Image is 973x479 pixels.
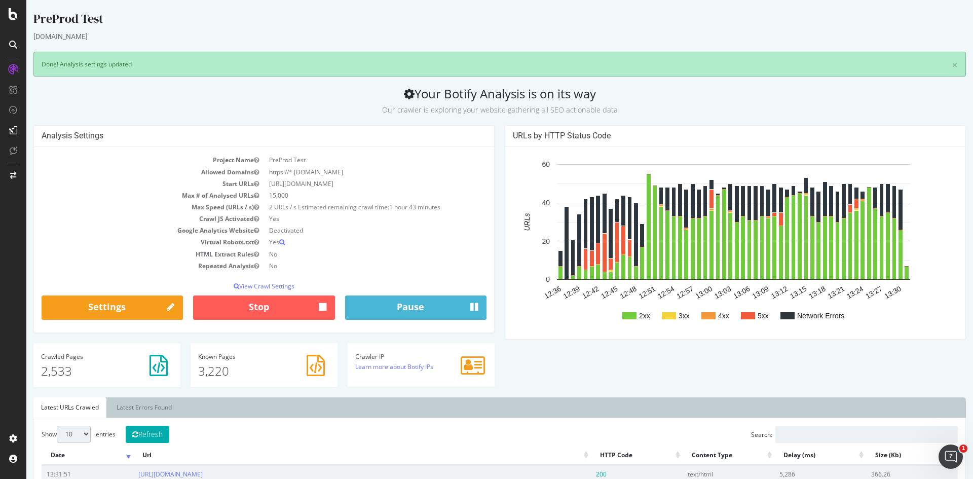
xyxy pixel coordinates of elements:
th: Date: activate to sort column ascending [15,446,107,465]
text: 12:48 [592,284,612,300]
text: 13:27 [838,284,857,300]
p: 2,533 [15,362,146,380]
button: Refresh [99,426,143,443]
td: Max # of Analysed URLs [15,190,238,201]
text: 13:30 [856,284,876,300]
td: Yes [238,236,460,248]
text: Network Errors [771,312,818,320]
a: Settings [15,296,157,320]
text: 12:54 [630,284,650,300]
text: 13:09 [724,284,744,300]
h4: Pages Known [172,353,304,360]
h4: Crawler IP [329,353,461,360]
text: 13:15 [762,284,782,300]
text: 2xx [613,312,624,320]
span: 200 [570,470,580,478]
td: Virtual Robots.txt [15,236,238,248]
div: Done! Analysis settings updated [7,52,940,77]
td: PreProd Test [238,154,460,166]
small: Our crawler is exploring your website gathering all SEO actionable data [356,105,591,115]
svg: A chart. [486,154,928,331]
label: Search: [725,426,931,443]
iframe: Intercom live chat [939,445,963,469]
text: 12:57 [649,284,668,300]
td: No [238,248,460,260]
a: Learn more about Botify IPs [329,362,407,371]
a: [URL][DOMAIN_NAME] [112,470,176,478]
td: Start URLs [15,178,238,190]
th: Size (Kb): activate to sort column ascending [840,446,931,465]
p: View Crawl Settings [15,282,460,290]
text: 12:36 [516,284,536,300]
div: PreProd Test [7,10,940,31]
a: Latest URLs Crawled [7,397,80,418]
th: HTTP Code: activate to sort column ascending [565,446,656,465]
text: 13:03 [687,284,706,300]
td: https://*.[DOMAIN_NAME] [238,166,460,178]
text: 40 [515,199,523,207]
text: 13:12 [743,284,763,300]
text: URLs [497,213,505,231]
td: [URL][DOMAIN_NAME] [238,178,460,190]
text: 12:45 [573,284,593,300]
td: No [238,260,460,272]
td: Deactivated [238,225,460,236]
th: Delay (ms): activate to sort column ascending [748,446,840,465]
div: [DOMAIN_NAME] [7,31,940,42]
a: × [925,60,931,70]
p: 3,220 [172,362,304,380]
text: 13:24 [819,284,839,300]
h4: URLs by HTTP Status Code [486,131,931,141]
input: Search: [749,426,931,443]
th: Url: activate to sort column ascending [107,446,564,465]
td: Max Speed (URLs / s) [15,201,238,213]
td: Allowed Domains [15,166,238,178]
text: 13:06 [705,284,725,300]
span: 1 hour 43 minutes [363,203,414,211]
td: Repeated Analysis [15,260,238,272]
text: 60 [515,161,523,169]
td: Google Analytics Website [15,225,238,236]
text: 13:21 [800,284,820,300]
td: Project Name [15,154,238,166]
td: 15,000 [238,190,460,201]
text: 20 [515,237,523,245]
span: 1 [959,445,967,453]
td: 2 URLs / s Estimated remaining crawl time: [238,201,460,213]
h4: Analysis Settings [15,131,460,141]
a: Latest Errors Found [83,397,153,418]
button: Stop [167,296,308,320]
text: 13:18 [781,284,801,300]
text: 3xx [652,312,663,320]
select: Showentries [30,426,64,443]
h4: Pages Crawled [15,353,146,360]
h2: Your Botify Analysis is on its way [7,87,940,115]
label: Show entries [15,426,89,443]
td: Crawl JS Activated [15,213,238,225]
text: 12:51 [611,284,631,300]
text: 4xx [692,312,703,320]
text: 12:39 [536,284,555,300]
td: HTML Extract Rules [15,248,238,260]
button: Pause [319,296,460,320]
td: Yes [238,213,460,225]
text: 0 [519,276,523,284]
th: Content Type: activate to sort column ascending [656,446,748,465]
text: 12:42 [554,284,574,300]
text: 5xx [731,312,742,320]
text: 13:00 [668,284,688,300]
